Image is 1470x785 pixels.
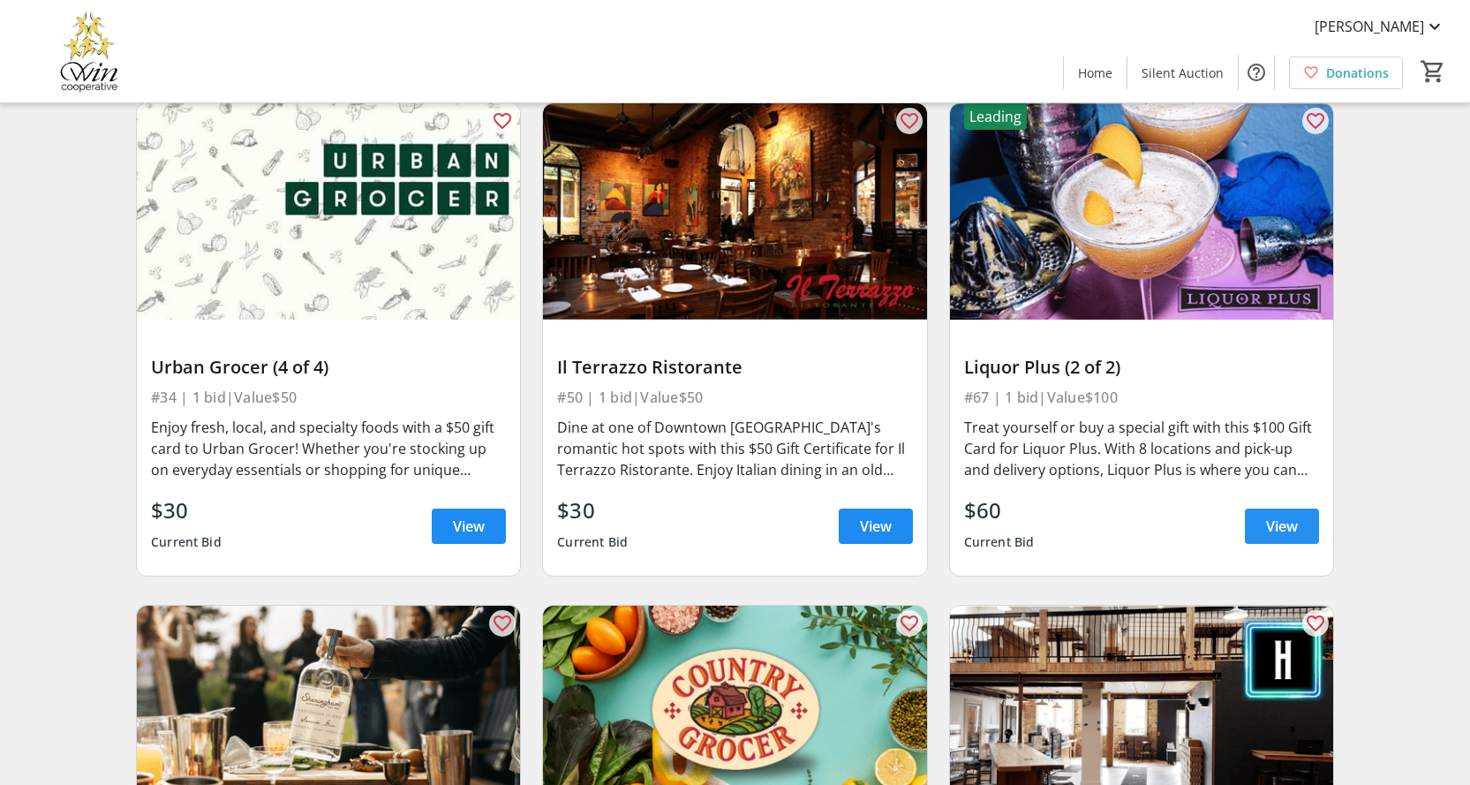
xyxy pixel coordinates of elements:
[557,417,912,480] div: Dine at one of Downtown [GEOGRAPHIC_DATA]'s romantic hot spots with this $50 Gift Certificate for...
[151,417,506,480] div: Enjoy fresh, local, and specialty foods with a $50 gift card to Urban Grocer! Whether you're stoc...
[557,385,912,410] div: #50 | 1 bid | Value $50
[1417,56,1449,87] button: Cart
[1315,16,1424,37] span: [PERSON_NAME]
[557,357,912,378] div: Il Terrazzo Ristorante
[964,357,1319,378] div: Liquor Plus (2 of 2)
[1266,516,1298,537] span: View
[557,494,628,526] div: $30
[964,417,1319,480] div: Treat yourself or buy a special gift with this $100 Gift Card for Liquor Plus. With 8 locations a...
[964,103,1027,130] div: Leading
[1127,57,1238,89] a: Silent Auction
[492,613,513,634] mat-icon: favorite_outline
[899,110,920,132] mat-icon: favorite_outline
[151,385,506,410] div: #34 | 1 bid | Value $50
[964,494,1035,526] div: $60
[492,110,513,132] mat-icon: favorite_outline
[1326,64,1389,82] span: Donations
[1305,110,1326,132] mat-icon: favorite_outline
[151,526,222,558] div: Current Bid
[1289,57,1403,89] a: Donations
[11,7,168,95] img: Victoria Women In Need Community Cooperative's Logo
[1305,613,1326,634] mat-icon: favorite_outline
[1300,12,1459,41] button: [PERSON_NAME]
[839,509,913,544] a: View
[1245,509,1319,544] a: View
[860,516,892,537] span: View
[964,526,1035,558] div: Current Bid
[432,509,506,544] a: View
[137,103,520,319] img: Urban Grocer (4 of 4)
[557,526,628,558] div: Current Bid
[151,494,222,526] div: $30
[899,613,920,634] mat-icon: favorite_outline
[1239,55,1274,90] button: Help
[1078,64,1112,82] span: Home
[453,516,485,537] span: View
[1142,64,1224,82] span: Silent Auction
[151,357,506,378] div: Urban Grocer (4 of 4)
[950,103,1333,319] img: Liquor Plus (2 of 2)
[543,103,926,319] img: Il Terrazzo Ristorante
[964,385,1319,410] div: #67 | 1 bid | Value $100
[1064,57,1127,89] a: Home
